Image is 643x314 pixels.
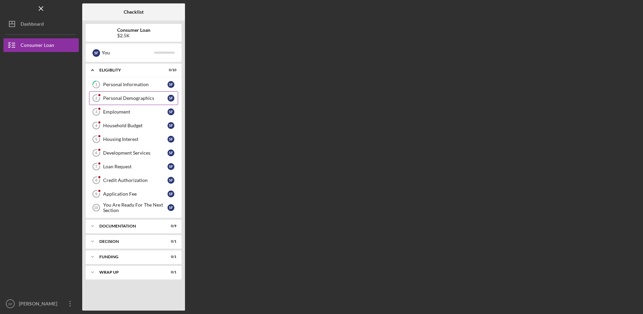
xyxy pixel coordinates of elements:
div: Dashboard [21,17,44,32]
div: You [102,47,154,58]
div: You Are Ready For The Next Section [103,202,168,213]
tspan: 8 [95,178,97,182]
a: 2Personal DemographicsSF [89,91,178,105]
button: SF[PERSON_NAME] [3,297,79,311]
div: S F [168,204,174,211]
button: Dashboard [3,17,79,31]
div: $2.5K [117,33,150,38]
div: 0 / 1 [164,255,176,259]
b: Consumer Loan [117,27,150,33]
div: Personal Information [103,82,168,87]
div: Application Fee [103,191,168,197]
div: Funding [99,255,159,259]
a: 4Household BudgetSF [89,119,178,132]
tspan: 9 [95,192,97,196]
div: S F [168,95,174,102]
div: S F [168,136,174,143]
div: Development Services [103,150,168,156]
div: Loan Request [103,164,168,169]
div: Housing Interest [103,136,168,142]
div: 0 / 1 [164,239,176,244]
div: Household Budget [103,123,168,128]
div: Documentation [99,224,159,228]
a: 9Application FeeSF [89,187,178,201]
a: 7Loan RequestSF [89,160,178,173]
a: 10You Are Ready For The Next SectionSF [89,201,178,214]
tspan: 7 [95,165,97,169]
a: 3EmploymentSF [89,105,178,119]
a: 8Credit AuthorizationSF [89,173,178,187]
text: SF [8,302,12,306]
div: 0 / 10 [164,68,176,72]
div: Credit Authorization [103,178,168,183]
div: S F [168,191,174,197]
div: [PERSON_NAME] [17,297,62,312]
tspan: 10 [94,206,98,210]
div: Consumer Loan [21,38,54,54]
div: S F [168,177,174,184]
div: S F [168,81,174,88]
div: Employment [103,109,168,115]
div: S F [168,108,174,115]
div: 0 / 9 [164,224,176,228]
div: Eligiblity [99,68,159,72]
button: Consumer Loan [3,38,79,52]
tspan: 1 [95,82,97,87]
div: S F [168,163,174,170]
tspan: 2 [95,96,97,100]
div: 0 / 1 [164,270,176,274]
tspan: 3 [95,110,97,114]
tspan: 5 [95,137,97,141]
tspan: 4 [95,123,98,128]
b: Checklist [124,9,144,15]
div: Wrap up [99,270,159,274]
div: Personal Demographics [103,95,168,101]
div: S F [92,49,100,57]
a: 5Housing InterestSF [89,132,178,146]
tspan: 6 [95,151,97,155]
div: S F [168,149,174,156]
div: S F [168,122,174,129]
div: Decision [99,239,159,244]
a: 1Personal InformationSF [89,78,178,91]
a: 6Development ServicesSF [89,146,178,160]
